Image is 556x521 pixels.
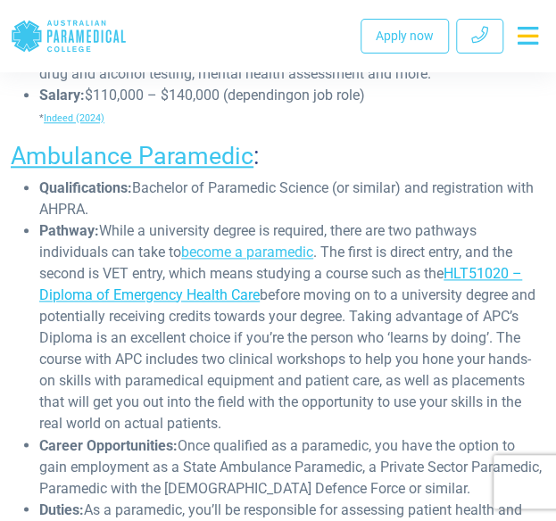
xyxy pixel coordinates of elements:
[11,7,127,65] a: Australian Paramedical College
[39,436,178,453] b: Career Opportunities:
[510,20,545,52] button: Toggle navigation
[44,112,104,124] span: Indeed (2024)
[11,142,259,170] span: :
[39,85,545,128] li: $110,000 – $140,000 (depending
[39,265,522,303] a: HLT51020 – Diploma of Emergency Health Care
[39,179,534,218] span: Bachelor of Paramedic Science (or similar) and registration with AHPRA.
[39,179,132,196] b: Qualifications:
[39,434,545,499] li: Once qualified as a paramedic, you have the option to gain employment as a State Ambulance Parame...
[361,19,449,54] a: Apply now
[39,222,99,239] strong: Pathway:
[294,87,365,103] span: on job role)
[39,220,545,434] li: While a university degree is required, there are two pathways individuals can take to . The first...
[181,244,313,260] a: become a paramedic
[44,108,104,125] a: Indeed (2024)
[39,500,84,517] b: Duties:
[39,87,85,103] b: Salary:
[11,142,253,170] a: Ambulance Paramedic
